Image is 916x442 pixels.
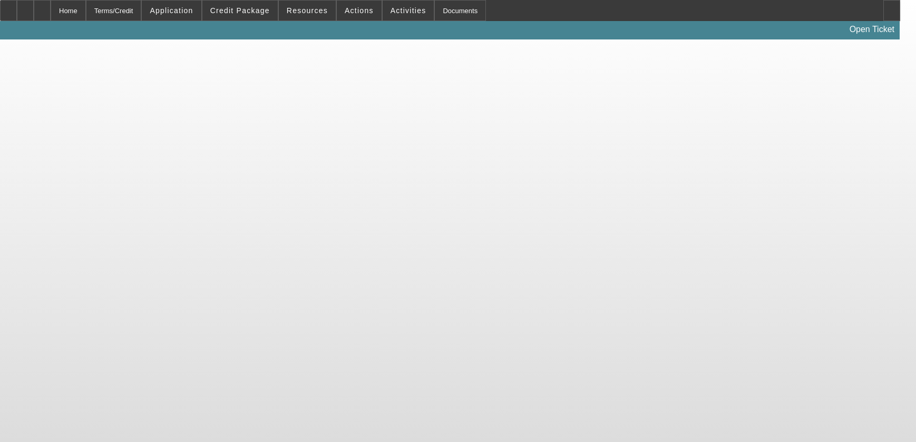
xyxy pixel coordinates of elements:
span: Resources [287,6,328,15]
button: Credit Package [202,1,278,21]
span: Activities [391,6,426,15]
button: Resources [279,1,336,21]
a: Open Ticket [845,21,899,38]
button: Activities [383,1,434,21]
span: Actions [345,6,374,15]
button: Actions [337,1,382,21]
button: Application [142,1,201,21]
span: Credit Package [210,6,270,15]
span: Application [150,6,193,15]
